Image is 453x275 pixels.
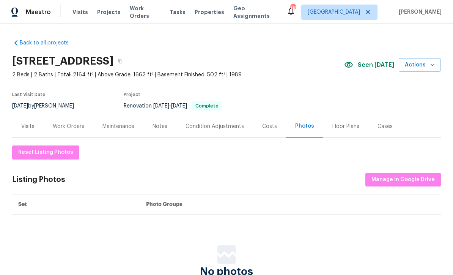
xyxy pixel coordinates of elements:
span: Reset Listing Photos [18,148,73,157]
div: 118 [290,5,296,12]
div: Visits [21,123,35,130]
div: Photos [295,122,314,130]
div: Condition Adjustments [186,123,244,130]
span: [GEOGRAPHIC_DATA] [308,8,360,16]
div: Costs [262,123,277,130]
div: Floor Plans [332,123,359,130]
span: [DATE] [12,103,28,109]
div: Maintenance [102,123,134,130]
span: Properties [195,8,224,16]
span: - [153,103,187,109]
span: [DATE] [171,103,187,109]
span: Tasks [170,9,186,15]
span: [PERSON_NAME] [396,8,442,16]
span: Renovation [124,103,222,109]
div: Cases [377,123,393,130]
th: Set [12,194,140,215]
div: Listing Photos [12,176,65,183]
span: Work Orders [130,5,160,20]
span: Maestro [26,8,51,16]
span: Project [124,92,140,97]
span: Actions [405,60,435,70]
span: 2 Beds | 2 Baths | Total: 2164 ft² | Above Grade: 1662 ft² | Basement Finished: 502 ft² | 1989 [12,71,344,79]
div: Work Orders [53,123,84,130]
a: Back to all projects [12,39,85,47]
span: Manage in Google Drive [371,175,435,185]
th: Photo Groups [140,194,441,215]
div: Notes [153,123,167,130]
button: Copy Address [113,54,127,68]
span: Visits [72,8,88,16]
button: Manage in Google Drive [365,173,441,187]
span: Seen [DATE] [358,61,394,69]
div: by [PERSON_NAME] [12,101,83,111]
span: Last Visit Date [12,92,46,97]
button: Reset Listing Photos [12,145,79,160]
span: [DATE] [153,103,169,109]
h2: [STREET_ADDRESS] [12,57,113,65]
span: Projects [97,8,121,16]
button: Actions [399,58,441,72]
span: Complete [192,104,222,108]
span: Geo Assignments [233,5,277,20]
